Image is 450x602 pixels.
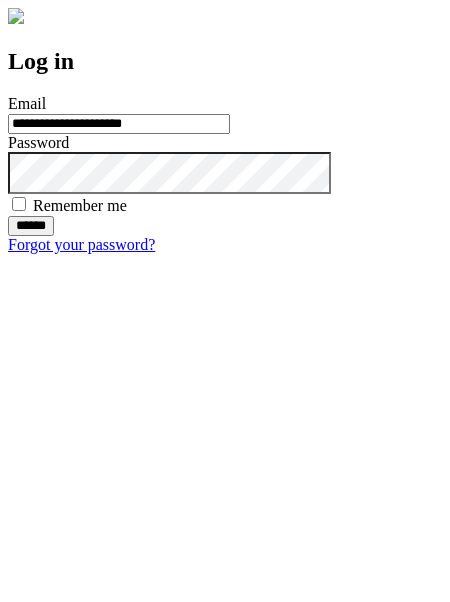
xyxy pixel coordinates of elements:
[8,8,24,24] img: logo-4e3dc11c47720685a147b03b5a06dd966a58ff35d612b21f08c02c0306f2b779.png
[8,95,46,112] label: Email
[33,197,127,214] label: Remember me
[8,134,69,151] label: Password
[8,236,155,253] a: Forgot your password?
[8,48,442,75] h2: Log in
